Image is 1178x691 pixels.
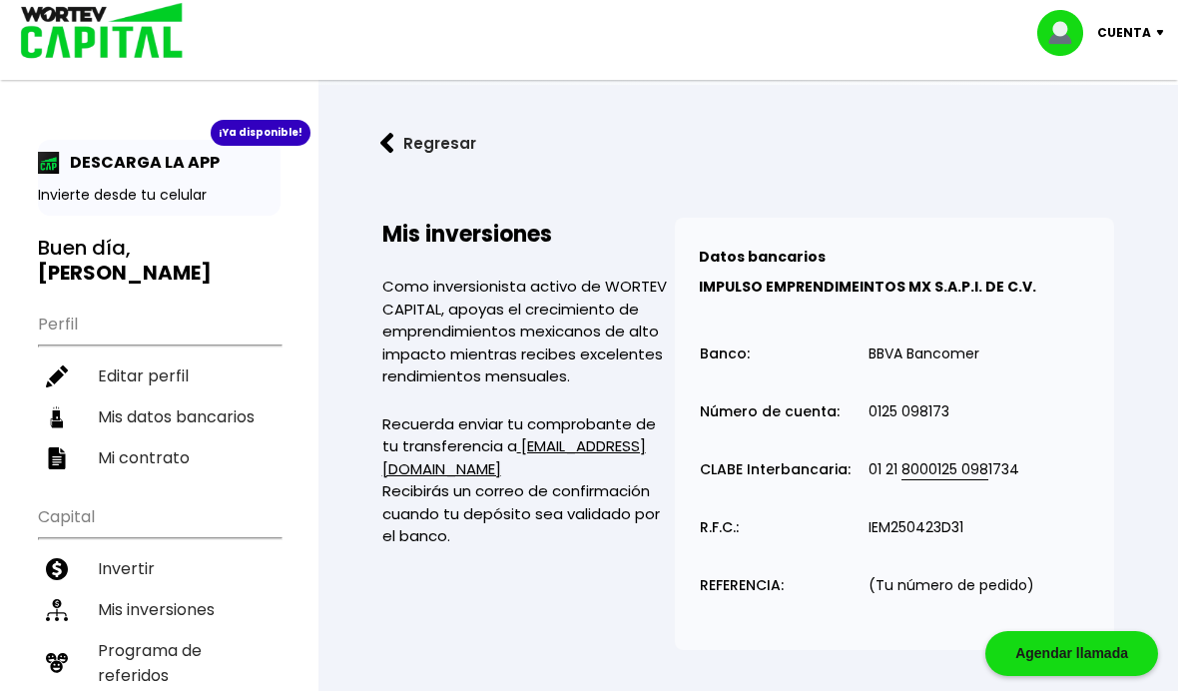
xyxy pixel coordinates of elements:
[38,589,281,630] a: Mis inversiones
[382,276,675,388] p: Como inversionista activo de WORTEV CAPITAL, apoyas el crecimiento de emprendimientos mexicanos d...
[38,152,60,174] img: app-icon
[38,396,281,437] a: Mis datos bancarios
[869,520,963,535] p: IEM250423D31
[46,447,68,469] img: contrato-icon.f2db500c.svg
[699,247,826,267] b: Datos bancarios
[382,435,646,479] a: [EMAIL_ADDRESS][DOMAIN_NAME]
[38,302,281,478] ul: Perfil
[350,117,1146,170] a: flecha izquierdaRegresar
[38,437,281,478] a: Mi contrato
[46,599,68,621] img: inversiones-icon.6695dc30.svg
[985,631,1158,676] div: Agendar llamada
[1097,18,1151,48] p: Cuenta
[699,277,1036,297] b: IMPULSO EMPRENDIMEINTOS MX S.A.P.I. DE C.V.
[382,218,675,251] h2: Mis inversiones
[869,462,1019,477] p: 01 21 1734
[1037,10,1097,56] img: profile-image
[869,578,1034,593] p: (Tu número de pedido)
[46,652,68,674] img: recomiendanos-icon.9b8e9327.svg
[38,236,281,286] h3: Buen día,
[46,406,68,428] img: datos-icon.10cf9172.svg
[1151,30,1178,36] img: icon-down
[869,346,979,361] p: BBVA Bancomer
[700,578,784,593] p: REFERENCIA:
[700,346,750,361] p: Banco:
[38,548,281,589] a: Invertir
[380,133,394,154] img: flecha izquierda
[60,150,220,175] p: DESCARGA LA APP
[350,117,506,170] button: Regresar
[46,365,68,387] img: editar-icon.952d3147.svg
[382,413,675,548] p: Recuerda enviar tu comprobante de tu transferencia a Recibirás un correo de confirmación cuando t...
[38,355,281,396] a: Editar perfil
[869,404,949,419] p: 0125 098173
[38,259,212,287] b: [PERSON_NAME]
[700,462,851,477] p: CLABE Interbancaria:
[211,120,310,146] div: ¡Ya disponible!
[700,404,840,419] p: Número de cuenta:
[38,185,281,206] p: Invierte desde tu celular
[46,558,68,580] img: invertir-icon.b3b967d7.svg
[700,520,739,535] p: R.F.C.:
